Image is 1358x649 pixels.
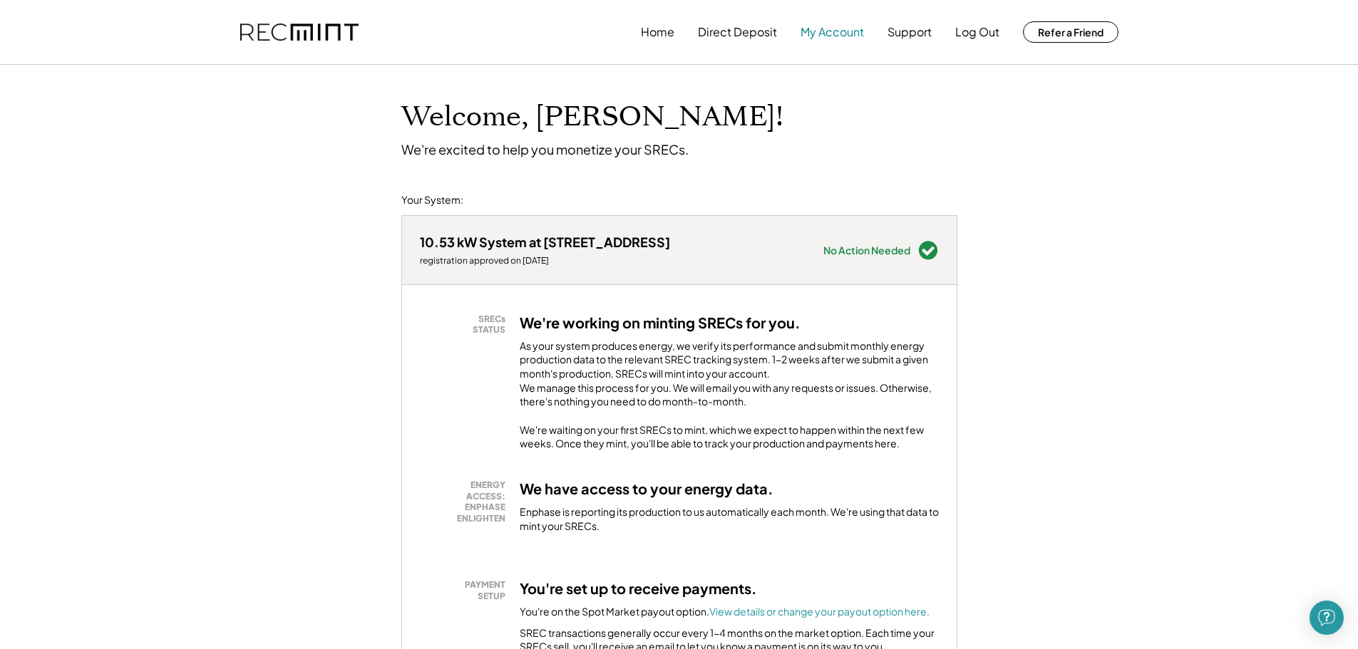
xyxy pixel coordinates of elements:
[401,193,463,207] div: Your System:
[427,579,505,601] div: PAYMENT SETUP
[420,234,670,250] div: 10.53 kW System at [STREET_ADDRESS]
[520,579,757,598] h3: You're set up to receive payments.
[520,313,801,332] h3: We're working on minting SRECs for you.
[420,255,670,266] div: registration approved on [DATE]
[520,423,939,451] div: We're waiting on your first SRECs to mint, which we expect to happen within the next few weeks. O...
[427,479,505,524] div: ENERGY ACCESS: ENPHASE ENLIGHTEN
[801,18,864,46] button: My Account
[401,100,783,134] h1: Welcome, [PERSON_NAME]!
[520,339,939,416] div: As your system produces energy, we verify its performance and submit monthly energy production da...
[709,605,930,618] a: View details or change your payout option here.
[520,605,930,619] div: You're on the Spot Market payout option.
[823,245,910,255] div: No Action Needed
[520,479,773,498] h3: We have access to your energy data.
[427,313,505,336] div: SRECs STATUS
[520,505,939,533] div: Enphase is reporting its production to us automatically each month. We're using that data to mint...
[1310,601,1344,635] div: Open Intercom Messenger
[698,18,777,46] button: Direct Deposit
[955,18,999,46] button: Log Out
[401,141,689,157] div: We're excited to help you monetize your SRECs.
[641,18,674,46] button: Home
[888,18,932,46] button: Support
[240,24,359,41] img: recmint-logotype%403x.png
[1023,21,1118,43] button: Refer a Friend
